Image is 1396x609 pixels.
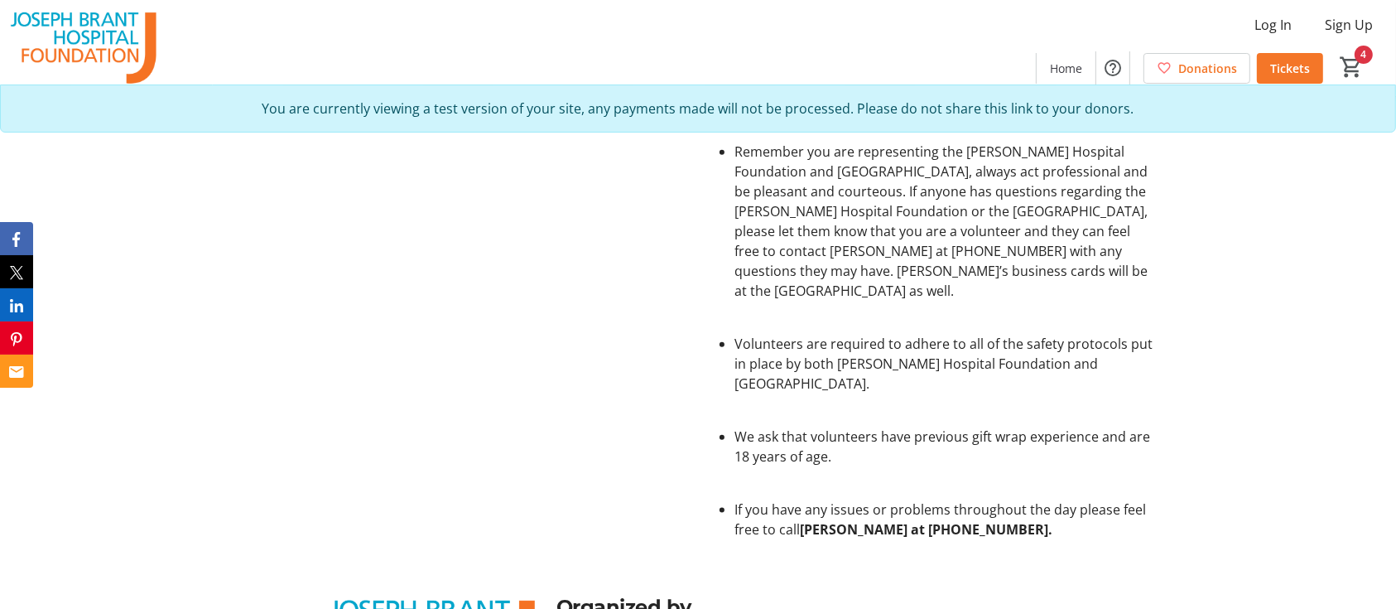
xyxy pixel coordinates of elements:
[1325,15,1373,35] span: Sign Up
[734,334,1153,394] li: Volunteers are required to adhere to all of the safety protocols put in place by both [PERSON_NAM...
[1096,51,1129,85] button: Help
[10,7,157,89] img: The Joseph Brant Hospital Foundation's Logo
[1037,53,1095,84] a: Home
[1257,53,1323,84] a: Tickets
[734,427,1153,466] li: We ask that volunteers have previous gift wrap experience and are 18 years of age.
[1178,60,1237,77] span: Donations
[734,142,1153,301] li: Remember you are representing the [PERSON_NAME] Hospital Foundation and [GEOGRAPHIC_DATA], always...
[1312,12,1386,38] button: Sign Up
[1254,15,1292,35] span: Log In
[1270,60,1310,77] span: Tickets
[1050,60,1082,77] span: Home
[1143,53,1250,84] a: Donations
[1241,12,1305,38] button: Log In
[734,500,1153,539] li: If you have any issues or problems throughout the day please feel free to call
[800,520,1052,539] strong: [PERSON_NAME] at [PHONE_NUMBER].
[1336,52,1366,82] button: Cart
